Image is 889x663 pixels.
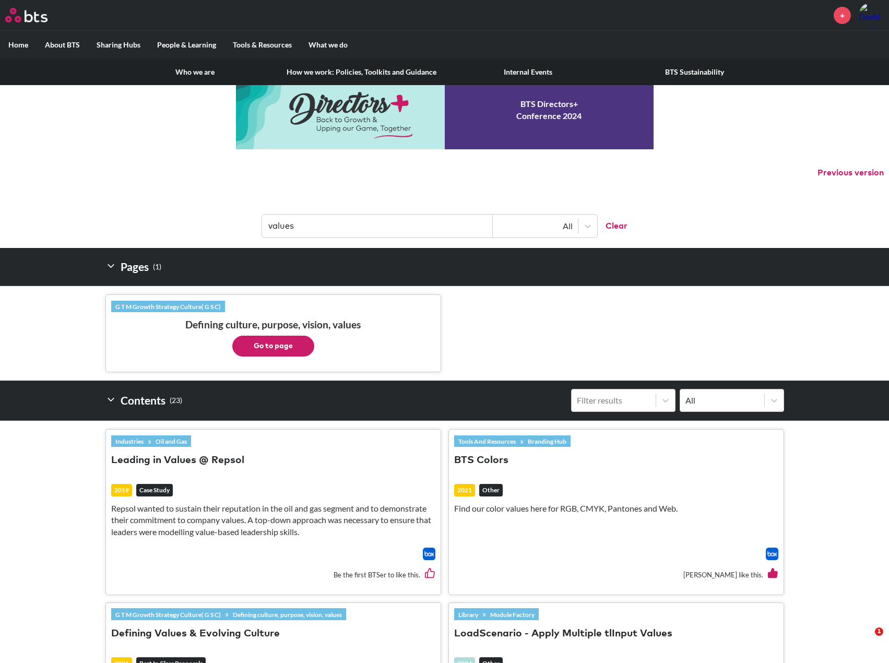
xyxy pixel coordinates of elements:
a: Download file from Box [766,548,778,560]
a: Go home [5,8,67,22]
button: Previous version [817,167,884,179]
div: [PERSON_NAME] like this. [454,560,778,589]
em: Other [479,484,503,496]
button: Clear [597,215,627,238]
label: What we do [300,31,356,58]
div: » [111,608,346,620]
label: People & Learning [149,31,224,58]
span: 1 [875,628,883,636]
div: » [454,608,539,620]
button: LoadScenario - Apply Multiple tlInput Values [454,627,672,641]
a: G T M Growth Strategy Culture( G S C) [111,609,225,620]
iframe: Intercom live chat [854,628,879,653]
div: All [685,395,759,406]
div: 2021 [454,484,475,496]
a: Conference 2024 [236,71,654,149]
a: Industries [111,435,148,447]
img: Box logo [423,548,435,560]
p: Repsol wanted to sustain their reputation in the oil and gas segment and to demonstrate their com... [111,503,435,538]
button: Go to page [232,336,314,357]
div: Filter results [577,395,650,406]
a: G T M Growth Strategy Culture( G S C) [111,301,225,312]
small: ( 1 ) [153,260,161,274]
label: About BTS [37,31,88,58]
div: » [454,435,571,447]
a: Branding Hub [524,435,571,447]
a: + [834,7,851,24]
img: David Bruce [859,3,884,28]
label: Tools & Resources [224,31,300,58]
a: Defining culture, purpose, vision, values [229,609,346,620]
em: Case Study [136,484,173,496]
button: BTS Colors [454,454,508,468]
small: ( 23 ) [170,394,182,408]
div: 2019 [111,484,132,496]
button: Leading in Values @ Repsol [111,454,244,468]
h3: Defining culture, purpose, vision, values [111,318,435,357]
h2: Pages [105,256,161,277]
a: Module Factory [486,609,539,620]
div: All [498,220,573,232]
div: Be the first BTSer to like this. [111,560,435,589]
a: Download file from Box [423,548,435,560]
div: » [111,435,191,447]
img: BTS Logo [5,8,48,22]
button: Defining Values & Evolving Culture [111,627,280,641]
img: Box logo [766,548,778,560]
a: Library [454,609,482,620]
input: Find contents, pages and demos... [262,215,493,238]
a: Oil and Gas [151,435,191,447]
a: Tools And Resources [454,435,520,447]
h2: Contents [105,389,182,412]
label: Sharing Hubs [88,31,149,58]
p: Find our color values here for RGB, CMYK, Pantones and Web. [454,503,778,514]
a: Profile [859,3,884,28]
